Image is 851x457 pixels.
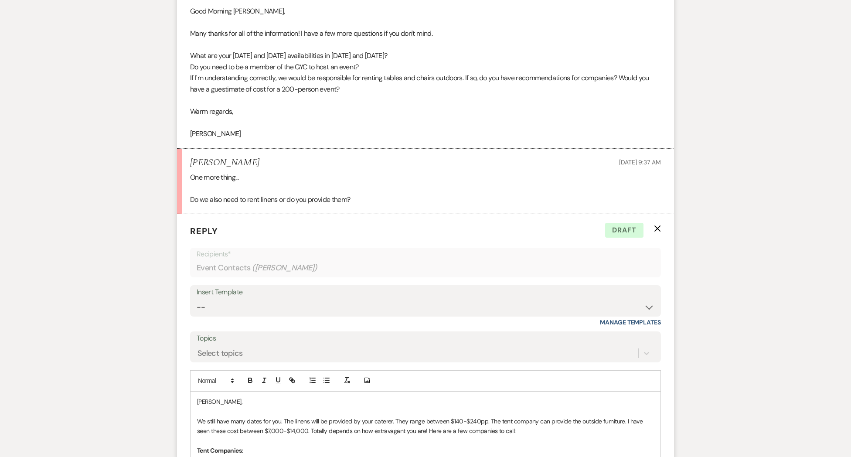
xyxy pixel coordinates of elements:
[190,128,661,140] p: [PERSON_NAME]
[190,72,661,95] p: If I'm understanding correctly, we would be responsible for renting tables and chairs outdoors. I...
[197,249,654,260] p: Recipients*
[197,332,654,345] label: Topics
[600,318,661,326] a: Manage Templates
[197,347,243,359] div: Select topics
[605,223,643,238] span: Draft
[619,158,661,166] span: [DATE] 9:37 AM
[190,225,218,237] span: Reply
[190,6,661,17] p: Good Morning [PERSON_NAME],
[190,28,661,39] p: Many thanks for all of the information! I have a few more questions if you don't mind.
[190,106,661,117] p: Warm regards,
[252,262,317,274] span: ( [PERSON_NAME] )
[197,259,654,276] div: Event Contacts
[190,50,661,61] p: What are your [DATE] and [DATE] availabilities in [DATE] and [DATE]?
[197,286,654,299] div: Insert Template
[190,61,661,73] p: Do you need to be a member of the GYC to host an event?
[197,447,243,454] strong: Tent Companies:
[190,157,259,168] h5: [PERSON_NAME]
[190,172,661,183] p: One more thing...
[197,416,654,436] p: We still have many dates for you. The linens will be provided by your caterer. They range between...
[197,397,654,406] p: [PERSON_NAME],
[190,194,661,205] p: Do we also need to rent linens or do you provide them?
